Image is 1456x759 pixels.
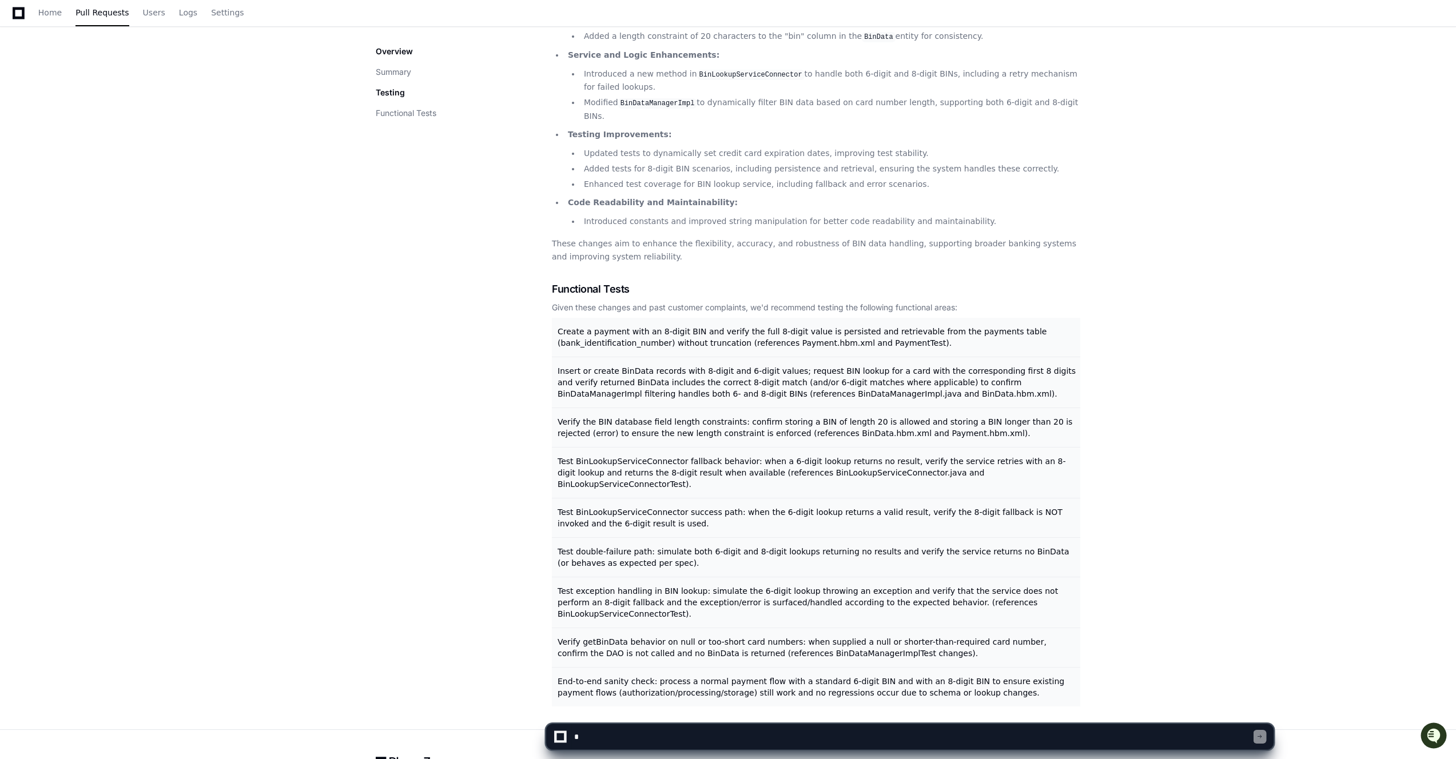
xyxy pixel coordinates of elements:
div: Start new chat [39,85,188,97]
strong: Service and Logic Enhancements: [568,50,719,59]
span: Home [38,9,62,16]
span: Pull Requests [75,9,129,16]
p: Overview [376,46,413,57]
li: Updated tests to dynamically set credit card expiration dates, improving test stability. [580,147,1080,160]
code: BinData [862,32,895,42]
img: PlayerZero [11,11,34,34]
code: BinLookupServiceConnector [697,70,805,80]
span: Create a payment with an 8-digit BIN and verify the full 8-digit value is persisted and retrievab... [558,327,1047,347]
div: Given these changes and past customer complaints, we'd recommend testing the following functional... [552,302,1080,313]
code: BinDataManagerImpl [618,98,697,109]
strong: Testing Improvements: [568,130,672,139]
div: Welcome [11,46,208,64]
button: Start new chat [194,89,208,102]
span: Pylon [114,120,138,129]
li: Added tests for 8-digit BIN scenarios, including persistence and retrieval, ensuring the system h... [580,162,1080,175]
img: 1756235613930-3d25f9e4-fa56-45dd-b3ad-e072dfbd1548 [11,85,32,106]
button: Functional Tests [376,107,436,119]
span: Settings [211,9,244,16]
span: Test double-failure path: simulate both 6-digit and 8-digit lookups returning no results and veri... [558,547,1069,568]
li: Introduced constants and improved string manipulation for better code readability and maintainabi... [580,215,1080,228]
span: Users [143,9,165,16]
span: Insert or create BinData records with 8-digit and 6-digit values; request BIN lookup for a card w... [558,366,1076,398]
li: Modified to dynamically filter BIN data based on card number length, supporting both 6-digit and ... [580,96,1080,122]
span: Test exception handling in BIN lookup: simulate the 6-digit lookup throwing an exception and veri... [558,586,1058,618]
p: Testing [376,87,405,98]
span: Test BinLookupServiceConnector success path: when the 6-digit lookup returns a valid result, veri... [558,508,1063,528]
span: Logs [179,9,197,16]
span: Verify the BIN database field length constraints: confirm storing a BIN of length 20 is allowed a... [558,417,1072,438]
button: Summary [376,66,411,78]
span: End-to-end sanity check: process a normal payment flow with a standard 6-digit BIN and with an 8-... [558,677,1064,697]
iframe: Open customer support [1419,721,1450,752]
span: Test BinLookupServiceConnector fallback behavior: when a 6-digit lookup returns no result, verify... [558,457,1065,489]
span: Verify getBinData behavior on null or too-short card numbers: when supplied a null or shorter-tha... [558,637,1047,658]
strong: Code Readability and Maintainability: [568,198,738,207]
li: Added a length constraint of 20 characters to the "bin" column in the entity for consistency. [580,30,1080,43]
span: Functional Tests [552,281,630,297]
div: We're available if you need us! [39,97,145,106]
li: Enhanced test coverage for BIN lookup service, including fallback and error scenarios. [580,178,1080,191]
p: These changes aim to enhance the flexibility, accuracy, and robustness of BIN data handling, supp... [552,237,1080,263]
li: Introduced a new method in to handle both 6-digit and 8-digit BINs, including a retry mechanism f... [580,67,1080,94]
a: Powered byPylon [81,119,138,129]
